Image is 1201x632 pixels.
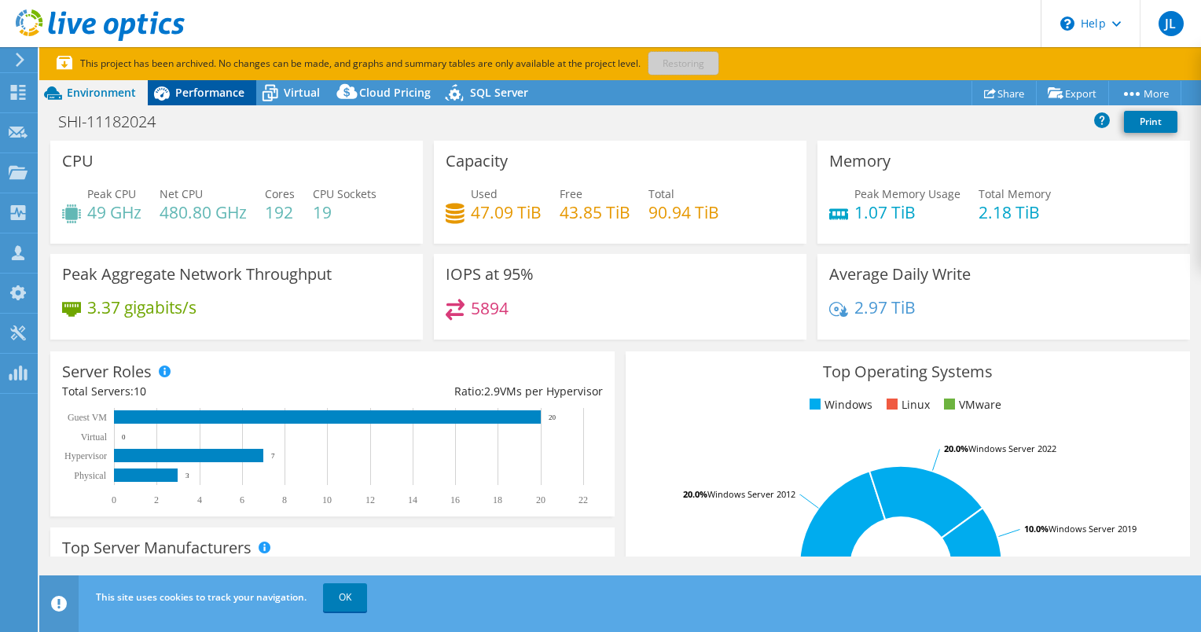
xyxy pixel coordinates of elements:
li: VMware [940,396,1001,413]
span: Total [648,186,674,201]
span: Virtual [284,85,320,100]
h4: 2.18 TiB [979,204,1051,221]
span: Cloud Pricing [359,85,431,100]
svg: \n [1060,17,1074,31]
h3: Top Operating Systems [637,363,1178,380]
h1: SHI-11182024 [51,113,180,130]
h4: 43.85 TiB [560,204,630,221]
text: 2 [154,494,159,505]
tspan: 20.0% [944,443,968,454]
tspan: 10.0% [1024,523,1049,535]
h4: 2.97 TiB [854,299,916,316]
h3: Top Server Manufacturers [62,539,252,557]
h4: 480.80 GHz [160,204,247,221]
a: Export [1036,81,1109,105]
h3: Capacity [446,152,508,170]
text: Physical [74,470,106,481]
tspan: Windows Server 2022 [968,443,1056,454]
span: Performance [175,85,244,100]
tspan: 20.0% [683,488,707,500]
h4: 19 [313,204,376,221]
a: Share [971,81,1037,105]
h4: 47.09 TiB [471,204,542,221]
span: Environment [67,85,136,100]
h4: 90.94 TiB [648,204,719,221]
text: Hypervisor [64,450,107,461]
text: 0 [122,433,126,441]
div: Total Servers: [62,383,332,400]
span: 2.9 [484,384,500,399]
text: Virtual [81,432,108,443]
text: 18 [493,494,502,505]
text: 8 [282,494,287,505]
h3: Memory [829,152,891,170]
text: 6 [240,494,244,505]
h4: 3.37 gigabits/s [87,299,196,316]
text: 3 [185,472,189,480]
h3: CPU [62,152,94,170]
h4: 5894 [471,299,509,317]
span: Peak Memory Usage [854,186,960,201]
span: CPU Sockets [313,186,376,201]
text: 12 [365,494,375,505]
div: Ratio: VMs per Hypervisor [332,383,603,400]
text: 4 [197,494,202,505]
h4: 192 [265,204,295,221]
span: This site uses cookies to track your navigation. [96,590,307,604]
text: 20 [536,494,545,505]
h4: 1.07 TiB [854,204,960,221]
tspan: Windows Server 2012 [707,488,795,500]
h3: IOPS at 95% [446,266,534,283]
text: 20 [549,413,556,421]
span: SQL Server [470,85,528,100]
tspan: Windows Server 2019 [1049,523,1137,535]
span: Peak CPU [87,186,136,201]
text: 10 [322,494,332,505]
li: Windows [806,396,872,413]
text: 0 [112,494,116,505]
h3: Average Daily Write [829,266,971,283]
span: Net CPU [160,186,203,201]
span: Cores [265,186,295,201]
a: Print [1124,111,1177,133]
a: OK [323,583,367,612]
text: 7 [271,452,275,460]
li: Linux [883,396,930,413]
a: More [1108,81,1181,105]
h4: 49 GHz [87,204,141,221]
span: Total Memory [979,186,1051,201]
p: This project has been archived. No changes can be made, and graphs and summary tables are only av... [57,55,827,72]
span: 10 [134,384,146,399]
span: Free [560,186,582,201]
text: 22 [578,494,588,505]
h3: Server Roles [62,363,152,380]
text: 14 [408,494,417,505]
text: 16 [450,494,460,505]
span: JL [1159,11,1184,36]
h3: Peak Aggregate Network Throughput [62,266,332,283]
text: Guest VM [68,412,107,423]
span: Used [471,186,498,201]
